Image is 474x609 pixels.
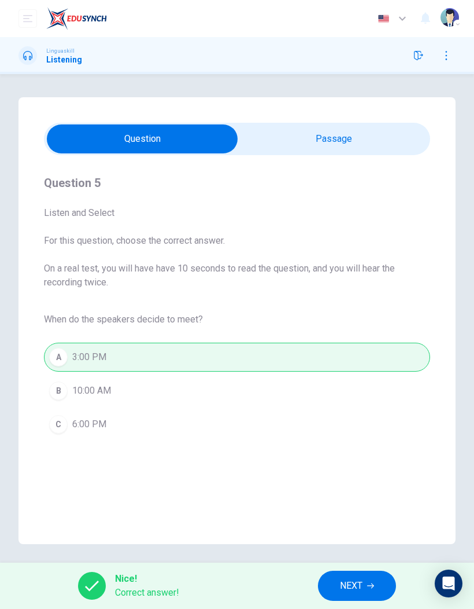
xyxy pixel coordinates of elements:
button: NEXT [318,571,396,601]
div: Open Intercom Messenger [435,570,462,597]
span: NEXT [340,578,362,594]
span: Listen and Select [44,206,430,220]
img: Profile picture [440,8,459,27]
h1: Listening [46,55,82,64]
button: open mobile menu [18,9,37,28]
span: On a real test, you will have have 10 seconds to read the question, and you will hear the recordi... [44,262,430,289]
img: EduSynch logo [46,7,107,30]
span: Correct answer! [115,586,179,600]
h4: Question 5 [44,174,430,192]
span: When do the speakers decide to meet? [44,313,430,326]
span: Nice! [115,572,179,586]
span: For this question, choose the correct answer. [44,234,430,248]
span: Linguaskill [46,47,75,55]
img: en [376,14,391,23]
